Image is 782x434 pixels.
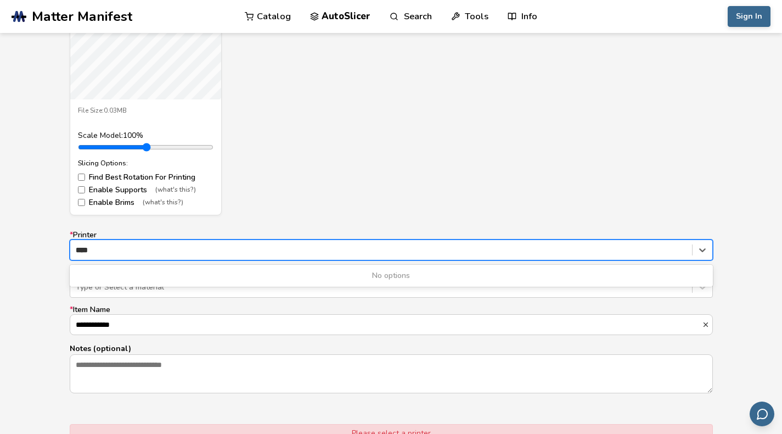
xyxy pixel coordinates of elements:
div: No options [70,267,713,285]
span: (what's this?) [155,186,196,194]
div: Scale Model: 100 % [78,131,213,140]
div: Slicing Options: [78,159,213,167]
span: Matter Manifest [32,9,132,24]
input: *Item Name [70,315,702,335]
label: Printer [70,231,713,260]
input: Enable Supports(what's this?) [78,186,85,193]
input: *PrinterNo options [76,246,90,254]
label: Enable Supports [78,186,213,194]
button: Sign In [728,6,770,27]
input: *MaterialType or Select a material [76,283,78,292]
textarea: Notes (optional) [70,355,712,392]
label: Enable Brims [78,198,213,207]
p: Notes (optional) [70,343,713,354]
button: *Item Name [702,321,712,329]
input: Enable Brims(what's this?) [78,199,85,206]
label: Find Best Rotation For Printing [78,173,213,182]
div: File Size: 0.03MB [78,107,213,115]
label: Item Name [70,305,713,335]
input: Find Best Rotation For Printing [78,174,85,181]
span: (what's this?) [143,199,183,207]
button: Send feedback via email [750,402,774,426]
